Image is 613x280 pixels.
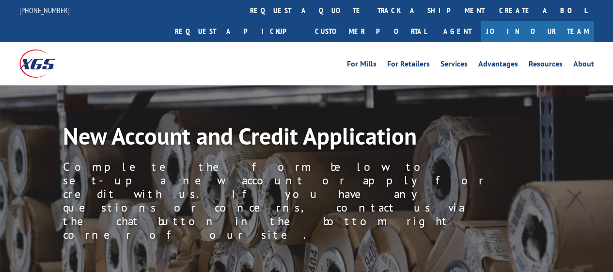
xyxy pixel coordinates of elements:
a: Services [440,60,468,71]
a: Request a pickup [168,21,308,42]
a: Join Our Team [481,21,594,42]
a: For Retailers [387,60,430,71]
a: About [573,60,594,71]
p: Complete the form below to set-up a new account or apply for credit with us. If you have any ques... [63,160,499,242]
a: Agent [434,21,481,42]
h1: New Account and Credit Application [63,124,499,152]
a: For Mills [347,60,377,71]
a: Advantages [478,60,518,71]
a: Customer Portal [308,21,434,42]
a: Resources [529,60,563,71]
a: [PHONE_NUMBER] [19,5,70,15]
